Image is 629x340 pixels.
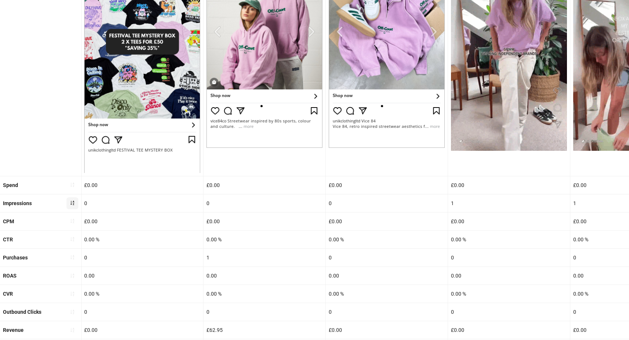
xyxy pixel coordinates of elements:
[81,303,203,321] div: 0
[3,273,17,279] b: ROAS
[70,255,75,260] span: sort-ascending
[81,231,203,248] div: 0.00 %
[3,237,13,242] b: CTR
[81,176,203,194] div: £0.00
[326,194,448,212] div: 0
[70,291,75,296] span: sort-ascending
[448,321,570,339] div: £0.00
[3,218,14,224] b: CPM
[448,267,570,285] div: 0.00
[81,194,203,212] div: 0
[70,327,75,333] span: sort-ascending
[3,327,24,333] b: Revenue
[204,194,325,212] div: 0
[204,267,325,285] div: 0.00
[3,255,28,261] b: Purchases
[204,303,325,321] div: 0
[326,249,448,266] div: 0
[3,309,41,315] b: Outbound Clicks
[81,285,203,303] div: 0.00 %
[204,321,325,339] div: £62.95
[448,249,570,266] div: 0
[326,267,448,285] div: 0.00
[448,303,570,321] div: 0
[81,321,203,339] div: £0.00
[70,309,75,314] span: sort-ascending
[3,291,13,297] b: CVR
[81,212,203,230] div: £0.00
[204,212,325,230] div: £0.00
[204,285,325,303] div: 0.00 %
[204,176,325,194] div: £0.00
[448,176,570,194] div: £0.00
[3,182,18,188] b: Spend
[448,212,570,230] div: £0.00
[448,231,570,248] div: 0.00 %
[70,200,75,205] span: sort-ascending
[326,285,448,303] div: 0.00 %
[70,218,75,224] span: sort-ascending
[70,273,75,278] span: sort-ascending
[326,176,448,194] div: £0.00
[448,285,570,303] div: 0.00 %
[70,237,75,242] span: sort-ascending
[70,182,75,187] span: sort-ascending
[448,194,570,212] div: 1
[326,303,448,321] div: 0
[326,212,448,230] div: £0.00
[204,231,325,248] div: 0.00 %
[326,231,448,248] div: 0.00 %
[3,200,32,206] b: Impressions
[326,321,448,339] div: £0.00
[81,249,203,266] div: 0
[204,249,325,266] div: 1
[81,267,203,285] div: 0.00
